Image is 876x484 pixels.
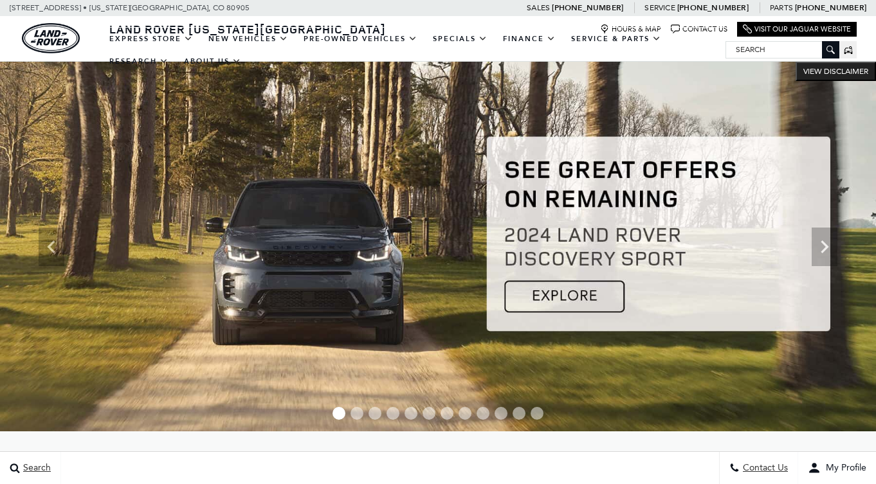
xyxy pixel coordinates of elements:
[677,3,749,13] a: [PHONE_NUMBER]
[531,407,543,420] span: Go to slide 12
[671,24,727,34] a: Contact Us
[387,407,399,420] span: Go to slide 4
[22,23,80,53] a: land-rover
[39,228,64,266] div: Previous
[798,452,876,484] button: Open user profile menu
[600,24,661,34] a: Hours & Map
[351,407,363,420] span: Go to slide 2
[495,407,507,420] span: Go to slide 10
[102,21,394,37] a: Land Rover [US_STATE][GEOGRAPHIC_DATA]
[20,463,51,474] span: Search
[369,407,381,420] span: Go to slide 3
[726,42,839,57] input: Search
[425,28,495,50] a: Specials
[333,407,345,420] span: Go to slide 1
[803,66,868,76] span: VIEW DISCLAIMER
[563,28,669,50] a: Service & Parts
[22,23,80,53] img: Land Rover
[527,3,550,12] span: Sales
[796,62,876,81] button: VIEW DISCLAIMER
[10,3,250,12] a: [STREET_ADDRESS] • [US_STATE][GEOGRAPHIC_DATA], CO 80905
[102,50,176,73] a: Research
[102,28,201,50] a: EXPRESS STORE
[109,21,386,37] span: Land Rover [US_STATE][GEOGRAPHIC_DATA]
[423,407,435,420] span: Go to slide 6
[644,3,675,12] span: Service
[102,28,725,73] nav: Main Navigation
[201,28,296,50] a: New Vehicles
[296,28,425,50] a: Pre-Owned Vehicles
[821,463,866,474] span: My Profile
[477,407,489,420] span: Go to slide 9
[552,3,623,13] a: [PHONE_NUMBER]
[513,407,525,420] span: Go to slide 11
[812,228,837,266] div: Next
[770,3,793,12] span: Parts
[495,28,563,50] a: Finance
[743,24,851,34] a: Visit Our Jaguar Website
[441,407,453,420] span: Go to slide 7
[176,50,249,73] a: About Us
[740,463,788,474] span: Contact Us
[459,407,471,420] span: Go to slide 8
[405,407,417,420] span: Go to slide 5
[795,3,866,13] a: [PHONE_NUMBER]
